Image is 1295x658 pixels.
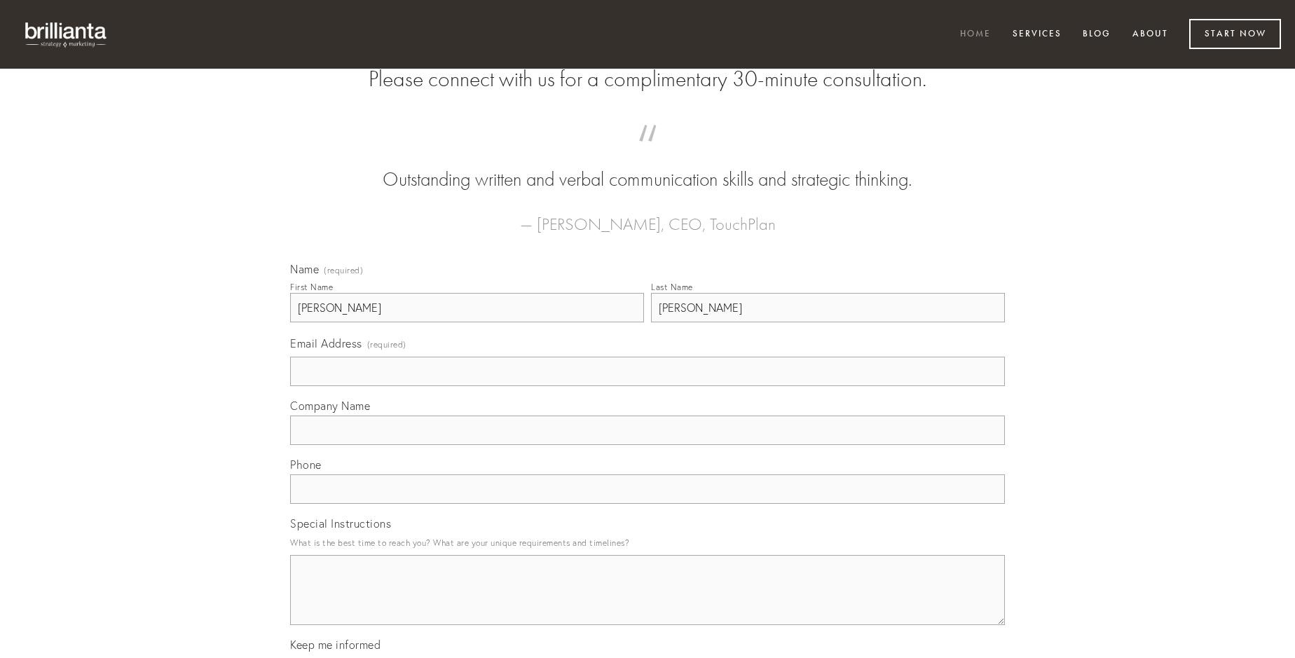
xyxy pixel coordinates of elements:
[290,336,362,350] span: Email Address
[1189,19,1281,49] a: Start Now
[290,516,391,530] span: Special Instructions
[651,282,693,292] div: Last Name
[1003,23,1071,46] a: Services
[14,14,119,55] img: brillianta - research, strategy, marketing
[290,533,1005,552] p: What is the best time to reach you? What are your unique requirements and timelines?
[290,282,333,292] div: First Name
[290,458,322,472] span: Phone
[313,193,982,238] figcaption: — [PERSON_NAME], CEO, TouchPlan
[367,335,406,354] span: (required)
[290,262,319,276] span: Name
[324,266,363,275] span: (required)
[1074,23,1120,46] a: Blog
[290,66,1005,92] h2: Please connect with us for a complimentary 30-minute consultation.
[1123,23,1177,46] a: About
[313,139,982,193] blockquote: Outstanding written and verbal communication skills and strategic thinking.
[290,399,370,413] span: Company Name
[951,23,1000,46] a: Home
[313,139,982,166] span: “
[290,638,381,652] span: Keep me informed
